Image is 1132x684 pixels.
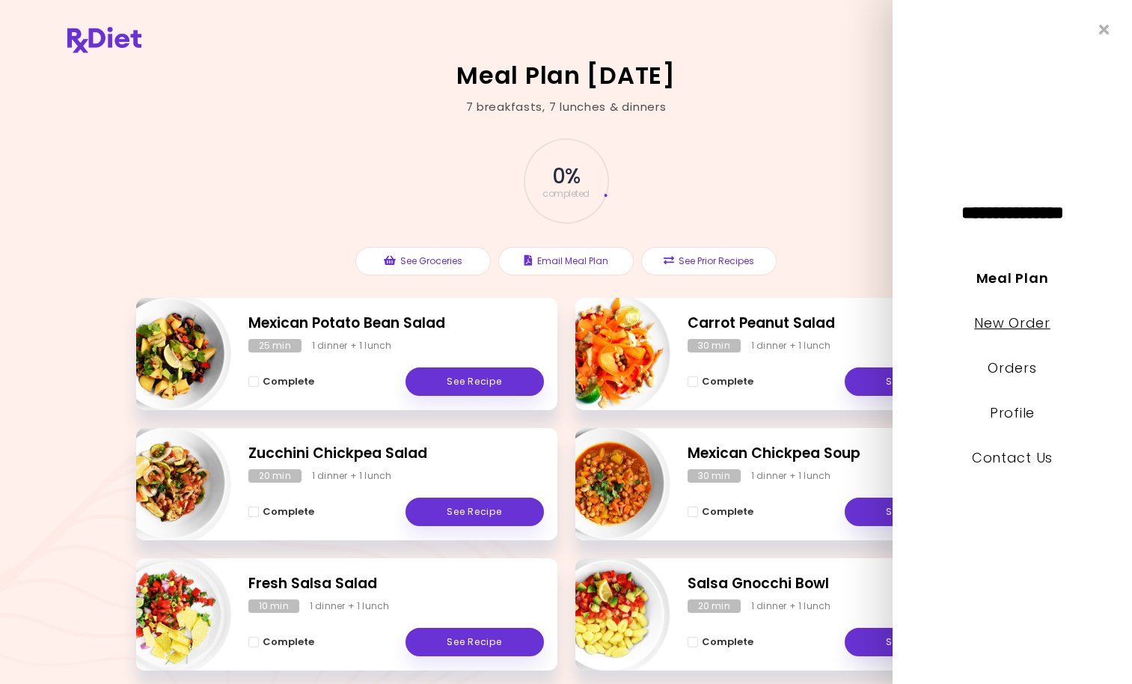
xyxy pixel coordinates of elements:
h2: Mexican Chickpea Soup [688,443,983,465]
img: RxDiet [67,27,141,53]
button: Complete - Carrot Peanut Salad [688,373,753,391]
span: Complete [702,376,753,388]
img: Info - Mexican Potato Bean Salad [107,292,231,416]
button: Email Meal Plan [498,247,634,275]
div: 1 dinner + 1 lunch [751,599,831,613]
button: See Groceries [355,247,491,275]
div: 1 dinner + 1 lunch [751,469,831,483]
div: 7 breakfasts , 7 lunches & dinners [466,99,667,116]
a: Orders [988,358,1036,377]
a: See Recipe - Carrot Peanut Salad [845,367,983,396]
button: Complete - Salsa Gnocchi Bowl [688,633,753,651]
span: Complete [702,506,753,518]
div: 30 min [688,469,741,483]
a: See Recipe - Fresh Salsa Salad [406,628,544,656]
img: Info - Fresh Salsa Salad [107,552,231,677]
img: Info - Mexican Chickpea Soup [546,422,670,546]
a: See Recipe - Mexican Potato Bean Salad [406,367,544,396]
h2: Fresh Salsa Salad [248,573,544,595]
button: See Prior Recipes [641,247,777,275]
div: 20 min [248,469,302,483]
h2: Salsa Gnocchi Bowl [688,573,983,595]
a: Meal Plan [976,269,1048,287]
h2: Carrot Peanut Salad [688,313,983,335]
button: Complete - Mexican Potato Bean Salad [248,373,314,391]
button: Complete - Mexican Chickpea Soup [688,503,753,521]
a: See Recipe - Salsa Gnocchi Bowl [845,628,983,656]
div: 20 min [688,599,741,613]
a: See Recipe - Zucchini Chickpea Salad [406,498,544,526]
span: 0 % [552,164,580,189]
a: New Order [974,314,1050,332]
button: Complete - Fresh Salsa Salad [248,633,314,651]
h2: Mexican Potato Bean Salad [248,313,544,335]
div: 1 dinner + 1 lunch [312,339,392,352]
div: 25 min [248,339,302,352]
div: 1 dinner + 1 lunch [310,599,390,613]
span: Complete [702,636,753,648]
h2: Meal Plan [DATE] [456,64,676,88]
div: 1 dinner + 1 lunch [312,469,392,483]
span: completed [542,189,590,198]
img: Info - Salsa Gnocchi Bowl [546,552,670,677]
div: 30 min [688,339,741,352]
img: Info - Zucchini Chickpea Salad [107,422,231,546]
a: Contact Us [972,448,1053,467]
div: 10 min [248,599,299,613]
span: Complete [263,506,314,518]
a: See Recipe - Mexican Chickpea Soup [845,498,983,526]
img: Info - Carrot Peanut Salad [546,292,670,416]
h2: Zucchini Chickpea Salad [248,443,544,465]
span: Complete [263,376,314,388]
span: Complete [263,636,314,648]
i: Close [1099,22,1110,37]
div: 1 dinner + 1 lunch [751,339,831,352]
button: Complete - Zucchini Chickpea Salad [248,503,314,521]
a: Profile [990,403,1035,422]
